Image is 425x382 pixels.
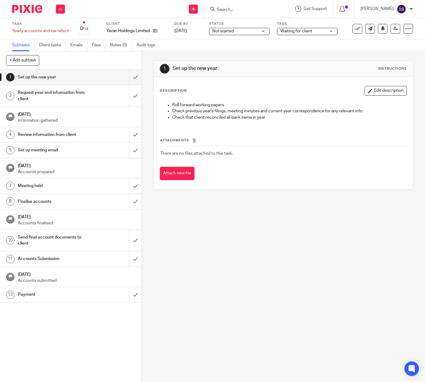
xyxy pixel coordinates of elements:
span: Attachments [160,139,189,142]
span: Get Support [304,7,327,11]
label: Due by [174,21,201,26]
h1: Request year end information from client [18,88,88,104]
a: Emails [70,39,87,51]
p: Description [160,88,187,93]
div: 2 [6,92,14,100]
p: Roll forward working papers [172,102,407,108]
a: Notes (0) [110,39,132,51]
label: Tags [277,21,337,26]
p: Accounts finalised [18,220,135,226]
label: Client [106,21,167,26]
a: Files [92,39,105,51]
h1: [DATE] [18,212,135,220]
h1: Set up meeting email [18,146,88,155]
span: Waiting for client [280,29,312,33]
h1: [DATE] [18,110,135,117]
span: Not started [212,29,234,33]
div: 4 [6,130,14,139]
div: Yearly accounts and tax return [12,28,69,34]
span: [DATE] [174,29,187,33]
p: Accounts submitted [18,278,135,284]
p: Information gathered [18,117,135,123]
img: svg%3E [397,4,406,14]
h1: Review information from client [18,130,88,139]
div: 1 [6,73,14,81]
h1: Payment [18,290,88,299]
button: + Add subtask [6,55,39,65]
h1: [DATE] [18,161,135,169]
div: Instructions [378,66,407,71]
div: 8 [6,197,14,206]
h1: Set up the new year [18,73,88,82]
div: 13 [6,291,14,299]
button: Edit description [365,86,407,96]
h1: Send final account documents to client [18,233,88,248]
a: Subtasks [12,39,34,51]
p: [PERSON_NAME] [360,6,394,12]
h1: Meeting held [18,181,88,190]
h1: [DATE] [18,270,135,278]
button: Attach new file [160,167,195,180]
a: Client tasks [39,39,66,51]
label: Status [209,21,269,26]
a: Audit logs [137,39,160,51]
p: Check previous year's filings, meeting minutes and current year correspondence for any relevant info [172,108,407,114]
div: 11 [6,255,14,263]
img: Pixie [12,5,42,13]
div: 10 [6,236,14,245]
h1: Finalise accounts [18,197,88,206]
p: Check that client reconciled all bank items in year [172,114,407,120]
div: 0 [80,25,88,32]
span: There are no files attached to this task. [160,151,233,156]
div: 5 [6,146,14,154]
div: 1 [160,64,169,74]
small: /13 [83,27,88,31]
p: Accounts prepared [18,169,135,175]
input: Search [216,7,271,13]
h1: Set up the new year [173,65,296,72]
div: 7 [6,182,14,190]
p: Yavari Holdings Limited [106,28,150,34]
h1: Accounts Submission [18,254,88,263]
label: Task [12,21,69,26]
